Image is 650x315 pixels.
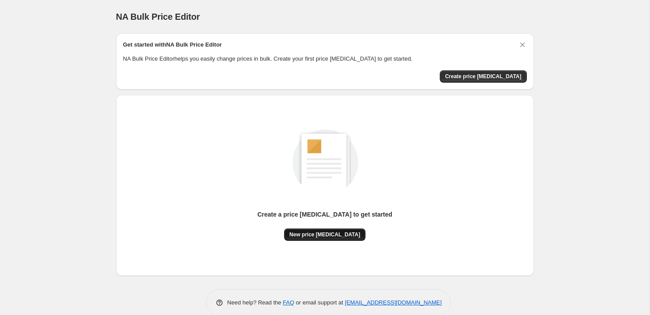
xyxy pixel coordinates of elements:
span: Need help? Read the [227,299,283,306]
a: [EMAIL_ADDRESS][DOMAIN_NAME] [345,299,442,306]
span: Create price [MEDICAL_DATA] [445,73,522,80]
h2: Get started with NA Bulk Price Editor [123,40,222,49]
a: FAQ [283,299,294,306]
span: or email support at [294,299,345,306]
p: Create a price [MEDICAL_DATA] to get started [257,210,392,219]
button: New price [MEDICAL_DATA] [284,228,365,241]
span: NA Bulk Price Editor [116,12,200,22]
button: Dismiss card [518,40,527,49]
p: NA Bulk Price Editor helps you easily change prices in bulk. Create your first price [MEDICAL_DAT... [123,54,527,63]
span: New price [MEDICAL_DATA] [289,231,360,238]
button: Create price change job [440,70,527,83]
